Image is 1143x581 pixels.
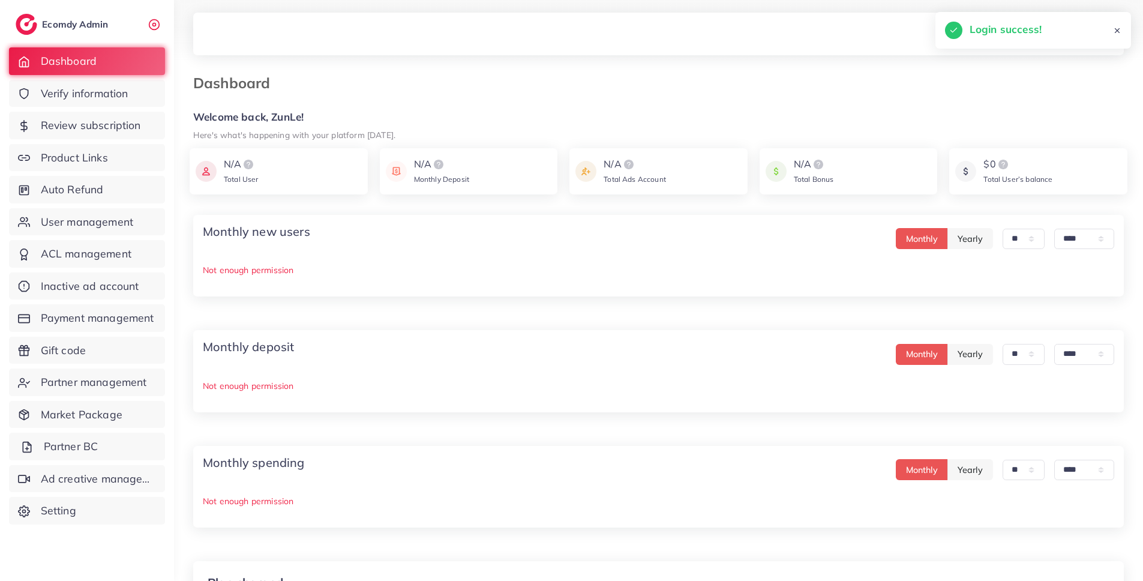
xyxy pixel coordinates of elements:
span: Inactive ad account [41,278,139,294]
div: N/A [224,157,259,172]
span: Total User’s balance [983,175,1052,184]
span: Setting [41,503,76,519]
button: Monthly [896,228,948,249]
a: User management [9,208,165,236]
span: Payment management [41,310,154,326]
button: Yearly [947,459,993,480]
img: logo [996,157,1010,172]
button: Yearly [947,228,993,249]
h4: Monthly spending [203,456,305,470]
span: Total Bonus [794,175,834,184]
button: Monthly [896,459,948,480]
a: logoEcomdy Admin [16,14,111,35]
span: Review subscription [41,118,141,133]
p: Not enough permission [203,263,1114,277]
button: Monthly [896,344,948,365]
span: Verify information [41,86,128,101]
a: Gift code [9,337,165,364]
div: N/A [414,157,469,172]
a: Inactive ad account [9,272,165,300]
h4: Monthly deposit [203,340,294,354]
h3: Dashboard [193,74,280,92]
a: Verify information [9,80,165,107]
div: $0 [983,157,1052,172]
span: ACL management [41,246,131,262]
span: Auto Refund [41,182,104,197]
img: logo [241,157,256,172]
a: Dashboard [9,47,165,75]
span: Gift code [41,343,86,358]
span: Product Links [41,150,108,166]
span: Partner BC [44,439,98,454]
a: Market Package [9,401,165,429]
span: Market Package [41,407,122,423]
a: Product Links [9,144,165,172]
a: Auto Refund [9,176,165,203]
div: N/A [604,157,666,172]
span: Dashboard [41,53,97,69]
a: Review subscription [9,112,165,139]
span: Monthly Deposit [414,175,469,184]
img: icon payment [955,157,976,185]
div: N/A [794,157,834,172]
span: Total User [224,175,259,184]
img: logo [811,157,826,172]
img: icon payment [386,157,407,185]
a: Payment management [9,304,165,332]
small: Here's what's happening with your platform [DATE]. [193,130,395,140]
a: ACL management [9,240,165,268]
img: logo [431,157,446,172]
span: User management [41,214,133,230]
img: logo [622,157,636,172]
span: Total Ads Account [604,175,666,184]
a: Ad creative management [9,465,165,493]
h2: Ecomdy Admin [42,19,111,30]
h5: Login success! [970,22,1042,37]
a: Partner management [9,369,165,396]
span: Partner management [41,375,147,390]
h5: Welcome back, ZunLe! [193,111,1124,124]
a: Partner BC [9,433,165,460]
button: Yearly [947,344,993,365]
img: icon payment [196,157,217,185]
span: Ad creative management [41,471,156,487]
a: Setting [9,497,165,525]
img: logo [16,14,37,35]
p: Not enough permission [203,379,1114,393]
img: icon payment [575,157,596,185]
img: icon payment [766,157,787,185]
h4: Monthly new users [203,224,310,239]
p: Not enough permission [203,494,1114,508]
